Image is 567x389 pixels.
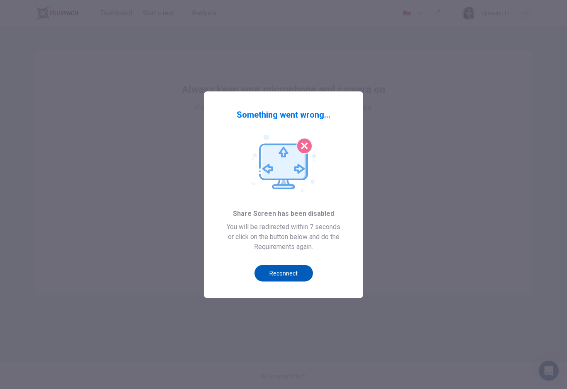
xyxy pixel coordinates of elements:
span: You will be redirected within 7 seconds [227,222,340,232]
button: Reconnect [254,265,313,281]
span: Something went wrong... [237,108,330,121]
span: or click on the button below and do the Requirements again. [217,232,350,251]
span: Share Screen has been disabled [233,208,334,218]
img: Screenshare [251,134,316,192]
